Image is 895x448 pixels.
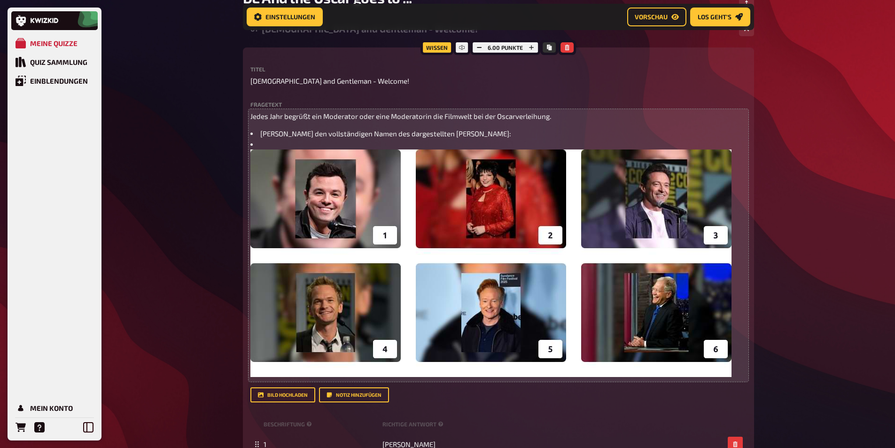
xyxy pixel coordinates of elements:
div: Meine Quizze [30,39,78,47]
a: Vorschau [627,8,686,26]
a: Quiz Sammlung [11,53,98,71]
div: Quiz Sammlung [30,58,87,66]
span: Einstellungen [265,14,315,20]
div: Einblendungen [30,77,88,85]
label: Fragetext [250,102,747,107]
span: Vorschau [635,14,668,20]
button: Notiz hinzufügen [319,387,389,402]
button: Kopieren [543,42,556,53]
a: Einblendungen [11,71,98,90]
img: Oscar-Hosts-min [250,149,732,377]
span: Jedes Jahr begrüßt ein Moderator oder eine Moderatorin die Filmwelt bei der Oscarverleihung. [250,112,551,120]
a: Meine Quizze [11,34,98,53]
span: [DEMOGRAPHIC_DATA] and Gentleman - Welcome! [250,76,409,86]
span: [PERSON_NAME] den vollständigen Namen des dargestellten [PERSON_NAME]: [260,129,511,138]
small: Richtige Antwort [382,420,445,428]
small: Beschriftung [264,420,379,428]
div: Mein Konto [30,404,73,412]
a: Bestellungen [11,418,30,437]
button: Bild hochladen [250,387,315,402]
a: Einstellungen [247,8,323,26]
div: Wissen [420,40,453,55]
span: Los geht's [698,14,732,20]
div: 6.00 Punkte [470,40,540,55]
label: Titel [250,66,747,72]
a: Hilfe [30,418,49,437]
a: Mein Konto [11,399,98,417]
a: Los geht's [690,8,750,26]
